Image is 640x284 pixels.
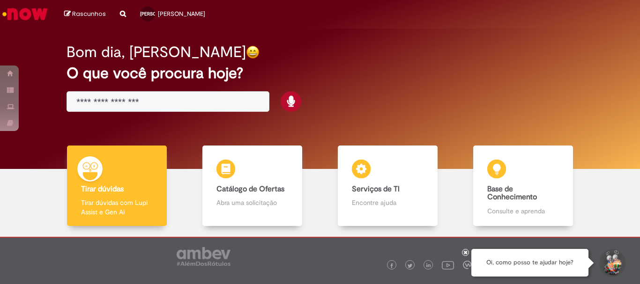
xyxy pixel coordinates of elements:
span: [PERSON_NAME] [158,10,205,18]
span: [PERSON_NAME] [140,11,177,17]
img: happy-face.png [246,45,260,59]
a: Catálogo de Ofertas Abra uma solicitação [185,146,320,226]
img: logo_footer_youtube.png [442,259,454,271]
span: Rascunhos [72,9,106,18]
img: logo_footer_facebook.png [389,263,394,268]
img: logo_footer_workplace.png [463,261,471,269]
a: Rascunhos [64,10,106,19]
p: Consulte e aprenda [487,206,558,216]
b: Tirar dúvidas [81,184,124,194]
img: logo_footer_linkedin.png [426,263,431,269]
a: Serviços de TI Encontre ajuda [320,146,455,226]
p: Tirar dúvidas com Lupi Assist e Gen Ai [81,198,152,217]
h2: O que você procura hoje? [67,65,573,81]
p: Encontre ajuda [352,198,423,207]
b: Serviços de TI [352,184,400,194]
img: logo_footer_ambev_rotulo_gray.png [177,247,231,266]
p: Abra uma solicitação [216,198,288,207]
a: Tirar dúvidas Tirar dúvidas com Lupi Assist e Gen Ai [49,146,185,226]
img: logo_footer_twitter.png [408,263,412,268]
b: Catálogo de Ofertas [216,184,284,194]
button: Iniciar Conversa de Suporte [598,249,626,277]
h2: Bom dia, [PERSON_NAME] [67,44,246,60]
img: ServiceNow [1,5,49,23]
a: Base de Conhecimento Consulte e aprenda [455,146,591,226]
div: Oi, como posso te ajudar hoje? [471,249,588,277]
b: Base de Conhecimento [487,184,537,202]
